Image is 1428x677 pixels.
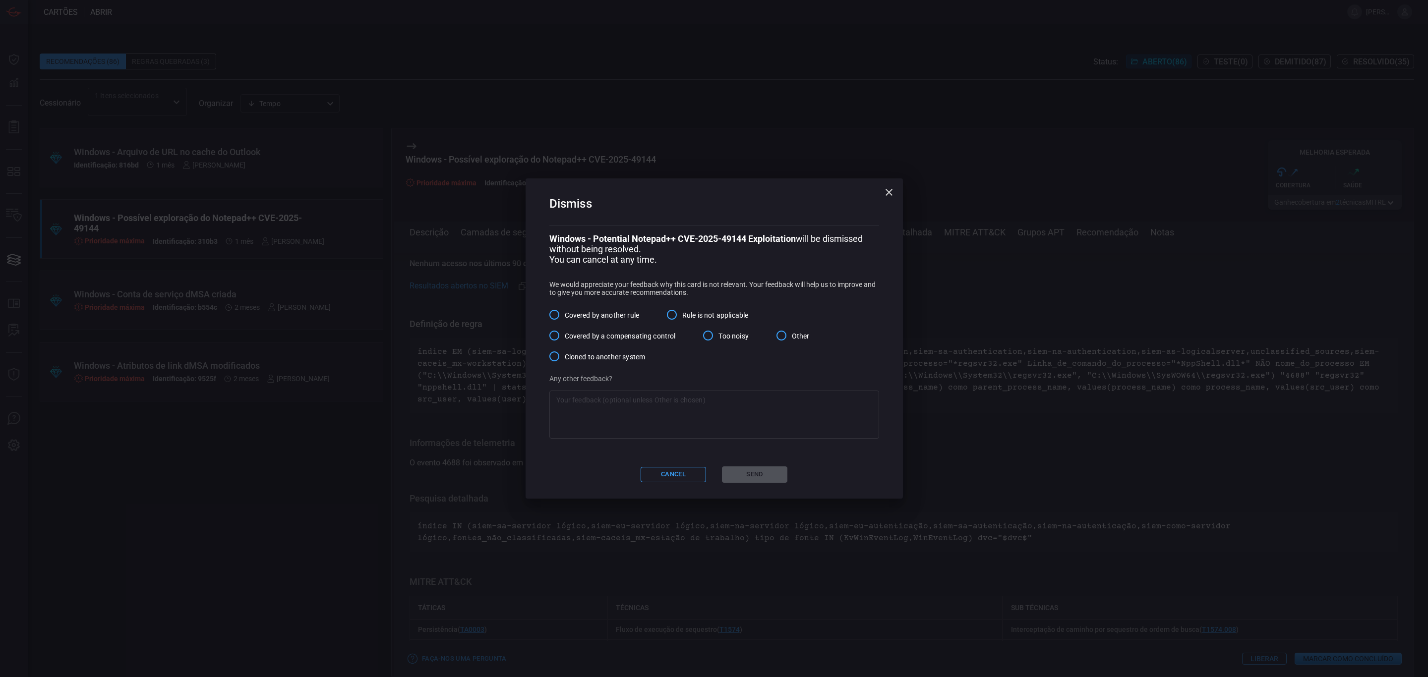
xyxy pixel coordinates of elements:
[565,310,639,321] span: Covered by another rule
[549,233,796,244] b: Windows - Potential Notepad++ CVE-2025-49144 Exploitation
[549,194,879,226] h2: Dismiss
[565,331,676,341] span: Covered by a compensating control
[549,254,879,265] p: You can cancel at any time.
[549,281,879,296] p: We would appreciate your feedback why this card is not relevant. Your feedback will help us to im...
[682,310,748,321] span: Rule is not applicable
[641,467,706,482] button: Cancel
[549,375,879,383] p: Any other feedback?
[718,331,748,341] span: Too noisy
[565,352,646,362] span: Cloned to another system
[792,331,810,341] span: Other
[549,233,879,254] p: will be dismissed without being resolved.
